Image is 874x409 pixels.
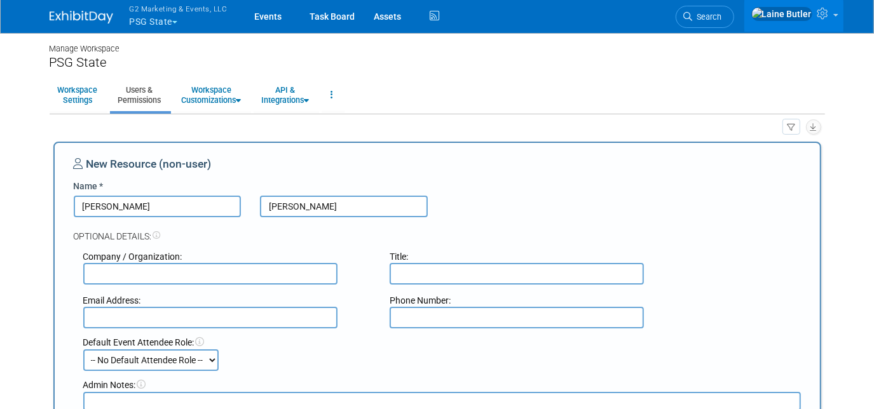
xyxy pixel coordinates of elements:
div: Phone Number: [390,294,678,307]
a: WorkspaceCustomizations [174,79,250,111]
div: Optional Details: [74,217,801,243]
div: Admin Notes: [83,379,801,391]
div: PSG State [50,55,825,70]
a: API &Integrations [254,79,318,111]
input: Last Name [260,196,428,217]
img: ExhibitDay [50,11,113,23]
div: Email Address: [83,294,371,307]
label: Name * [74,180,104,192]
a: Users &Permissions [110,79,170,111]
input: First Name [74,196,242,217]
div: Title: [390,250,678,263]
a: WorkspaceSettings [50,79,106,111]
span: Search [693,12,722,22]
div: Company / Organization: [83,250,371,263]
a: Search [676,6,734,28]
div: Default Event Attendee Role: [83,336,801,349]
div: New Resource (non-user) [74,156,801,180]
img: Laine Butler [751,7,812,21]
div: Manage Workspace [50,32,825,55]
span: G2 Marketing & Events, LLC [130,2,228,15]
